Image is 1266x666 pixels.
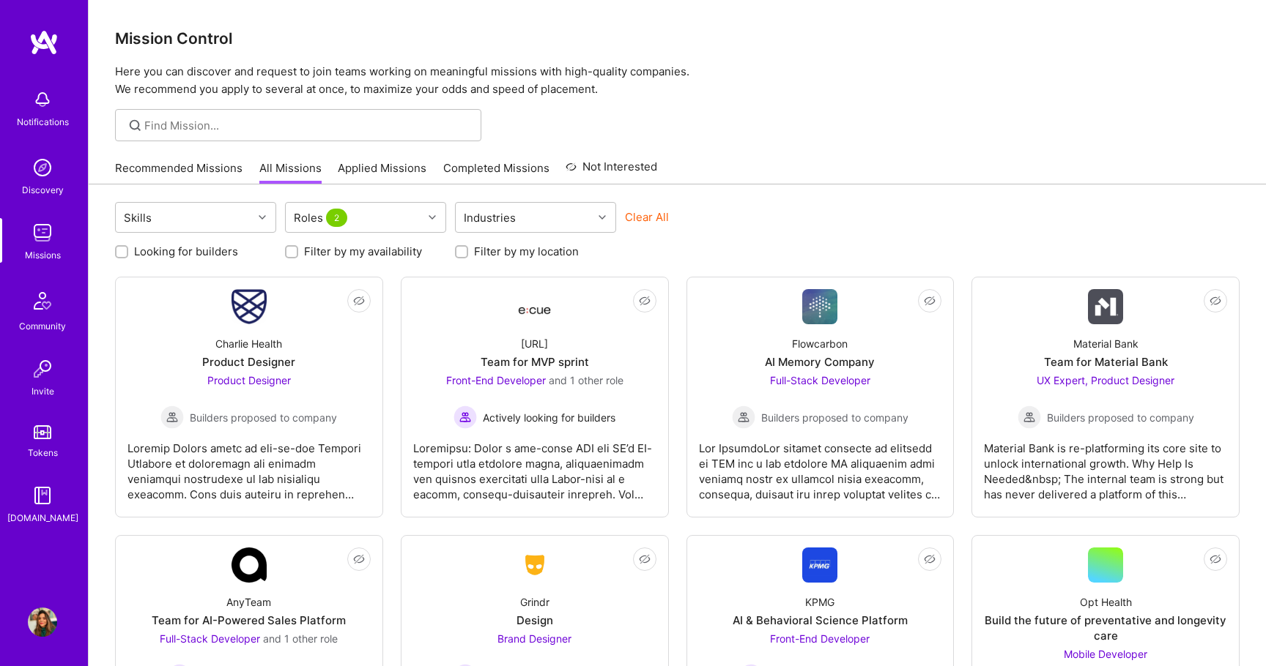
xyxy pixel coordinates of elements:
[207,374,291,386] span: Product Designer
[1018,405,1041,429] img: Builders proposed to company
[152,613,346,628] div: Team for AI-Powered Sales Platform
[232,289,267,324] img: Company Logo
[1044,354,1168,370] div: Team for Material Bank
[28,445,58,460] div: Tokens
[1210,553,1221,565] i: icon EyeClosed
[1088,289,1123,324] img: Company Logo
[521,336,548,351] div: [URL]
[24,607,61,637] a: User Avatar
[1064,648,1147,660] span: Mobile Developer
[29,29,59,56] img: logo
[517,552,552,578] img: Company Logo
[454,405,477,429] img: Actively looking for builders
[497,632,571,645] span: Brand Designer
[28,218,57,247] img: teamwork
[805,594,834,610] div: KPMG
[474,244,579,259] label: Filter by my location
[517,293,552,320] img: Company Logo
[733,613,908,628] div: AI & Behavioral Science Platform
[144,118,470,133] input: Find Mission...
[732,405,755,429] img: Builders proposed to company
[517,613,553,628] div: Design
[1073,336,1139,351] div: Material Bank
[765,354,875,370] div: AI Memory Company
[134,244,238,259] label: Looking for builders
[802,547,837,583] img: Company Logo
[32,383,54,399] div: Invite
[115,63,1240,98] p: Here you can discover and request to join teams working on meaningful missions with high-quality ...
[639,553,651,565] i: icon EyeClosed
[226,594,271,610] div: AnyTeam
[443,160,549,184] a: Completed Missions
[566,158,657,184] a: Not Interested
[1210,295,1221,307] i: icon EyeClosed
[625,209,669,225] button: Clear All
[984,429,1227,502] div: Material Bank is re-platforming its core site to unlock international growth. Why Help Is Needed&...
[304,244,422,259] label: Filter by my availability
[28,85,57,114] img: bell
[22,182,64,198] div: Discovery
[259,214,266,221] i: icon Chevron
[263,632,338,645] span: and 1 other role
[481,354,589,370] div: Team for MVP sprint
[127,429,371,502] div: Loremip Dolors ametc ad eli-se-doe Tempori Utlabore et doloremagn ali enimadm veniamqui nostrudex...
[338,160,426,184] a: Applied Missions
[28,481,57,510] img: guide book
[19,318,66,334] div: Community
[639,295,651,307] i: icon EyeClosed
[115,29,1240,48] h3: Mission Control
[7,510,78,525] div: [DOMAIN_NAME]
[413,429,656,502] div: Loremipsu: Dolor s ame-conse ADI eli SE’d EI-tempori utla etdolore magna, aliquaenimadm ven quisn...
[215,336,282,351] div: Charlie Health
[924,295,936,307] i: icon EyeClosed
[1047,410,1194,425] span: Builders proposed to company
[802,289,837,324] img: Company Logo
[984,613,1227,643] div: Build the future of preventative and longevity care
[28,354,57,383] img: Invite
[160,632,260,645] span: Full-Stack Developer
[28,153,57,182] img: discovery
[25,247,61,263] div: Missions
[1080,594,1132,610] div: Opt Health
[127,289,371,505] a: Company LogoCharlie HealthProduct DesignerProduct Designer Builders proposed to companyBuilders p...
[413,289,656,505] a: Company Logo[URL]Team for MVP sprintFront-End Developer and 1 other roleActively looking for buil...
[326,209,347,227] span: 2
[761,410,908,425] span: Builders proposed to company
[599,214,606,221] i: icon Chevron
[446,374,546,386] span: Front-End Developer
[483,410,615,425] span: Actively looking for builders
[460,207,519,228] div: Industries
[160,405,184,429] img: Builders proposed to company
[34,425,51,439] img: tokens
[17,114,69,130] div: Notifications
[353,553,365,565] i: icon EyeClosed
[127,117,144,134] i: icon SearchGrey
[699,429,942,502] div: Lor IpsumdoLor sitamet consecte ad elitsedd ei TEM inc u lab etdolore MA aliquaenim admi veniamq ...
[1037,374,1174,386] span: UX Expert, Product Designer
[792,336,848,351] div: Flowcarbon
[232,547,267,583] img: Company Logo
[520,594,549,610] div: Grindr
[115,160,243,184] a: Recommended Missions
[120,207,155,228] div: Skills
[28,607,57,637] img: User Avatar
[259,160,322,184] a: All Missions
[984,289,1227,505] a: Company LogoMaterial BankTeam for Material BankUX Expert, Product Designer Builders proposed to c...
[353,295,365,307] i: icon EyeClosed
[770,632,870,645] span: Front-End Developer
[190,410,337,425] span: Builders proposed to company
[924,553,936,565] i: icon EyeClosed
[202,354,295,370] div: Product Designer
[429,214,436,221] i: icon Chevron
[699,289,942,505] a: Company LogoFlowcarbonAI Memory CompanyFull-Stack Developer Builders proposed to companyBuilders ...
[770,374,870,386] span: Full-Stack Developer
[25,283,60,318] img: Community
[290,207,354,228] div: Roles
[549,374,623,386] span: and 1 other role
